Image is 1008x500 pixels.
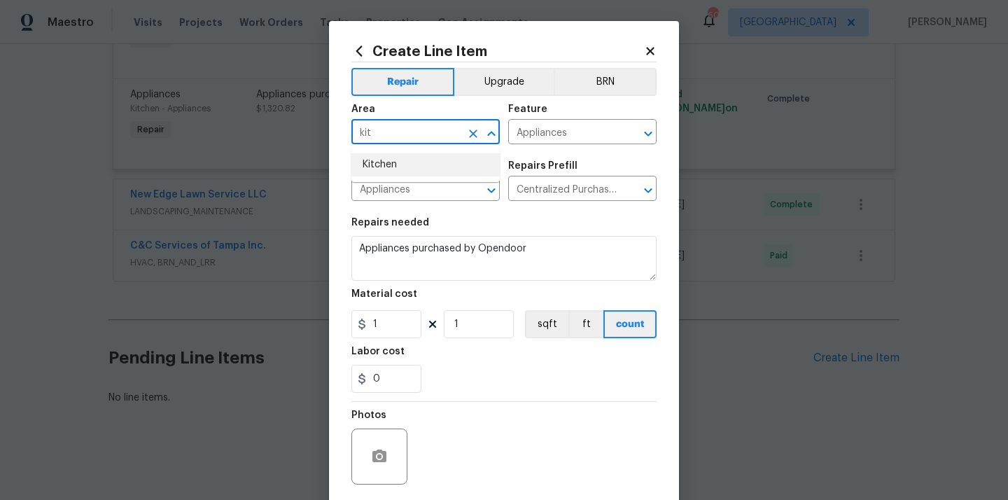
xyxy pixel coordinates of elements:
[482,124,501,144] button: Close
[454,68,554,96] button: Upgrade
[351,289,417,299] h5: Material cost
[508,161,577,171] h5: Repairs Prefill
[463,124,483,144] button: Clear
[638,124,658,144] button: Open
[568,310,603,338] button: ft
[351,347,405,356] h5: Labor cost
[554,68,657,96] button: BRN
[351,153,500,176] li: Kitchen
[351,43,644,59] h2: Create Line Item
[603,310,657,338] button: count
[525,310,568,338] button: sqft
[351,104,375,114] h5: Area
[351,236,657,281] textarea: Appliances purchased by Opendoor
[351,410,386,420] h5: Photos
[351,218,429,228] h5: Repairs needed
[351,68,454,96] button: Repair
[638,181,658,200] button: Open
[508,104,547,114] h5: Feature
[482,181,501,200] button: Open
